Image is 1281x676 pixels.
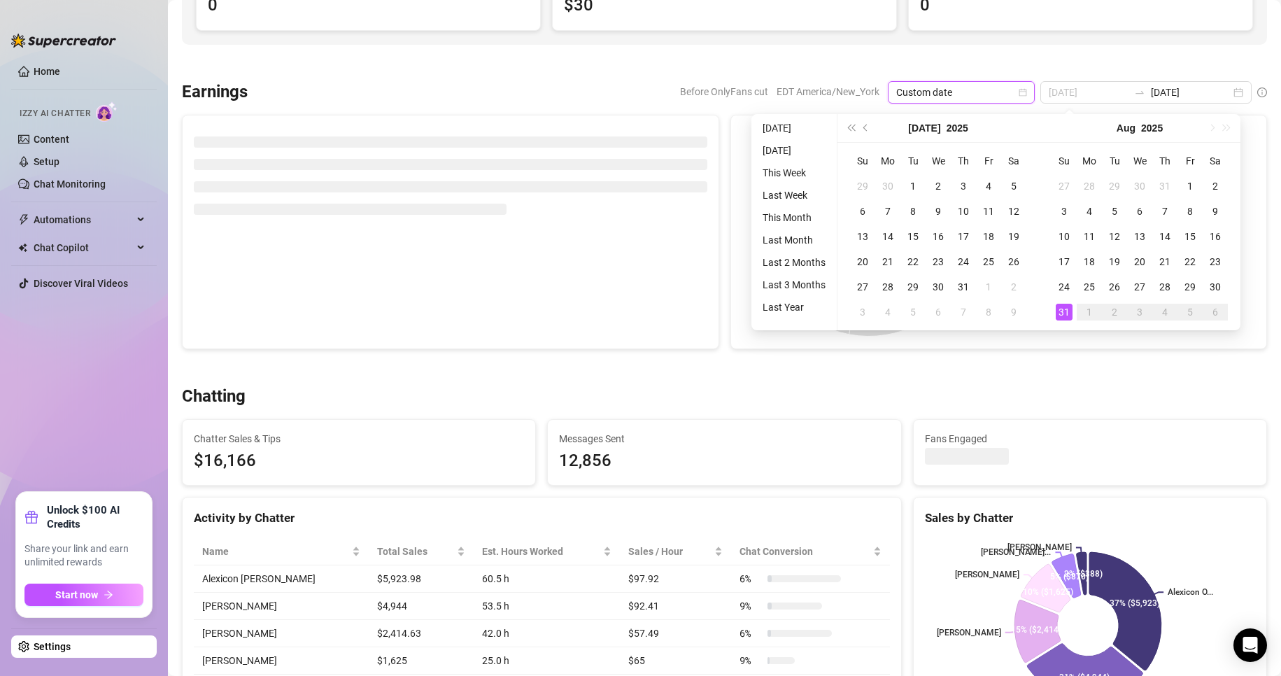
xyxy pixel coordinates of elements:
div: 30 [930,279,947,295]
div: 5 [1005,178,1022,195]
td: 53.5 h [474,593,620,620]
div: 31 [1156,178,1173,195]
th: Fr [976,148,1001,174]
td: 2025-08-07 [951,300,976,325]
div: 2 [1005,279,1022,295]
span: Share your link and earn unlimited rewards [24,542,143,570]
td: 2025-07-27 [850,274,875,300]
div: 27 [854,279,871,295]
td: 60.5 h [474,565,620,593]
div: 15 [1182,228,1198,245]
div: 5 [1182,304,1198,321]
a: Home [34,66,60,77]
span: 9 % [739,598,762,614]
div: 4 [879,304,896,321]
div: 14 [1156,228,1173,245]
td: 2025-08-06 [1127,199,1152,224]
div: 31 [1056,304,1073,321]
div: Activity by Chatter [194,509,890,528]
li: [DATE] [757,120,831,136]
td: 2025-08-04 [1077,199,1102,224]
li: This Week [757,164,831,181]
div: 31 [955,279,972,295]
td: 2025-08-25 [1077,274,1102,300]
span: gift [24,510,38,524]
div: 12 [1106,228,1123,245]
td: 2025-07-21 [875,249,900,274]
li: Last Week [757,187,831,204]
td: 2025-08-06 [926,300,951,325]
div: 3 [854,304,871,321]
span: Name [202,544,349,559]
div: 27 [1131,279,1148,295]
td: 2025-08-05 [900,300,926,325]
td: [PERSON_NAME] [194,647,369,675]
td: $65 [620,647,730,675]
div: 2 [1106,304,1123,321]
th: Mo [1077,148,1102,174]
div: 28 [1156,279,1173,295]
th: We [926,148,951,174]
span: info-circle [1257,87,1267,97]
div: 30 [1207,279,1224,295]
td: 2025-08-31 [1052,300,1077,325]
td: 2025-07-06 [850,199,875,224]
div: 2 [1207,178,1224,195]
td: 2025-07-20 [850,249,875,274]
div: 26 [1005,253,1022,270]
td: 2025-08-04 [875,300,900,325]
td: 2025-07-18 [976,224,1001,249]
span: Custom date [896,82,1026,103]
div: 3 [955,178,972,195]
td: 2025-07-29 [900,274,926,300]
td: 2025-08-09 [1203,199,1228,224]
th: Chat Conversion [731,538,890,565]
td: $57.49 [620,620,730,647]
a: Setup [34,156,59,167]
div: 30 [1131,178,1148,195]
td: $2,414.63 [369,620,474,647]
td: 2025-08-01 [1177,174,1203,199]
span: EDT America/New_York [777,81,879,102]
td: 2025-08-19 [1102,249,1127,274]
li: Last Month [757,232,831,248]
td: 2025-09-03 [1127,300,1152,325]
button: Previous month (PageUp) [858,114,874,142]
td: 2025-08-08 [1177,199,1203,224]
td: [PERSON_NAME] [194,593,369,620]
div: 6 [854,203,871,220]
div: 29 [1106,178,1123,195]
div: 27 [1056,178,1073,195]
div: 16 [1207,228,1224,245]
td: 2025-07-01 [900,174,926,199]
div: 25 [980,253,997,270]
td: [PERSON_NAME] [194,620,369,647]
div: 17 [1056,253,1073,270]
div: 6 [1207,304,1224,321]
span: Chat Copilot [34,237,133,259]
div: 8 [980,304,997,321]
span: Start now [55,589,98,600]
span: 6 % [739,571,762,586]
td: 2025-08-12 [1102,224,1127,249]
div: 7 [955,304,972,321]
span: Chatter Sales & Tips [194,431,524,446]
div: 7 [1156,203,1173,220]
span: Automations [34,209,133,231]
button: Choose a year [1141,114,1163,142]
a: Chat Monitoring [34,178,106,190]
td: $4,944 [369,593,474,620]
div: 8 [1182,203,1198,220]
td: 2025-07-09 [926,199,951,224]
td: 2025-07-29 [1102,174,1127,199]
td: 2025-08-23 [1203,249,1228,274]
div: 29 [905,279,921,295]
span: $16,166 [194,448,524,474]
td: 2025-08-11 [1077,224,1102,249]
div: 5 [905,304,921,321]
div: 8 [905,203,921,220]
td: 42.0 h [474,620,620,647]
td: 2025-07-04 [976,174,1001,199]
th: Mo [875,148,900,174]
th: Th [951,148,976,174]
